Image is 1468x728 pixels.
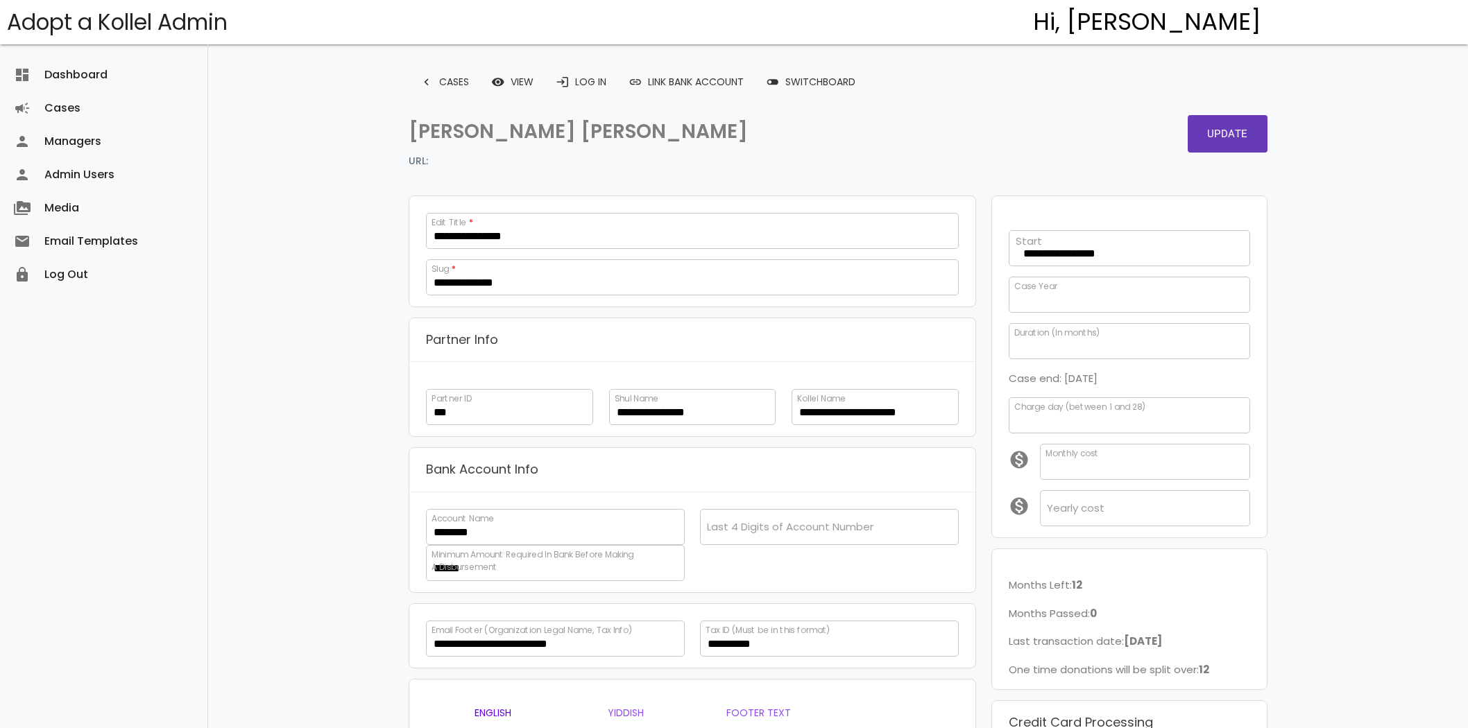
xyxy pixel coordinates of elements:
i: monetization_on [1009,496,1040,517]
button: Update [1188,115,1268,153]
i: campaign [14,92,31,125]
i: perm_media [14,191,31,225]
i: remove_red_eye [491,69,505,94]
i: monetization_on [1009,449,1040,470]
p: Bank Account Info [426,459,538,480]
a: loginLog In [545,69,617,94]
strong: URL: [409,153,428,170]
p: Months Passed: [1009,605,1250,623]
b: 12 [1072,578,1082,592]
b: 0 [1090,606,1097,621]
i: keyboard_arrow_left [420,69,434,94]
i: dashboard [14,58,31,92]
p: [PERSON_NAME] [PERSON_NAME] [409,115,830,148]
h4: Hi, [PERSON_NAME] [1033,9,1261,35]
p: Partner Info [426,329,498,351]
i: lock [14,258,31,291]
i: person [14,158,31,191]
a: remove_red_eyeView [480,69,545,94]
a: Link Bank Account [617,69,755,94]
i: login [556,69,570,94]
p: One time donations will be split over: [1009,661,1250,679]
span: toggle_off [766,69,780,94]
p: Case end: [DATE] [1009,370,1250,388]
span: link [629,69,642,94]
i: email [14,225,31,258]
i: person [14,125,31,158]
a: keyboard_arrow_leftCases [409,69,480,94]
p: Last transaction date: [1009,632,1250,650]
b: [DATE] [1124,634,1162,648]
a: toggle_offSwitchboard [755,69,867,94]
p: Months Left: [1009,576,1250,594]
b: 12 [1199,662,1209,677]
